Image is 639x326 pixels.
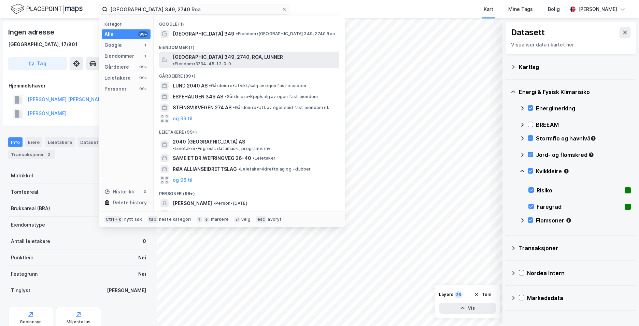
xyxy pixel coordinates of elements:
[143,237,146,245] div: 0
[173,114,193,123] button: og 96 til
[138,64,148,70] div: 99+
[439,292,453,297] div: Layers
[238,166,311,172] span: Leietaker • Idrettslag og -klubber
[104,63,129,71] div: Gårdeiere
[154,186,345,198] div: Personer (99+)
[536,216,631,225] div: Flomsoner
[225,94,227,99] span: •
[256,216,267,223] div: esc
[104,52,134,60] div: Eiendommer
[142,189,148,194] div: 0
[527,294,631,302] div: Markedsdata
[8,137,23,147] div: Info
[173,82,208,90] span: LUND 2040 AS
[225,94,318,99] span: Gårdeiere • Kjøp/salg av egen fast eiendom
[104,188,134,196] div: Historikk
[138,254,146,262] div: Nei
[566,217,572,223] div: Tooltip anchor
[519,63,631,71] div: Kartlag
[233,105,235,110] span: •
[11,188,38,196] div: Tomteareal
[138,270,146,278] div: Nei
[107,286,146,295] div: [PERSON_NAME]
[154,124,345,136] div: Leietakere (99+)
[67,319,90,325] div: Miljøstatus
[173,93,223,101] span: ESPEHAUGEN 349 AS
[508,5,533,13] div: Mine Tags
[173,210,212,218] span: [PERSON_NAME]
[77,137,103,147] div: Datasett
[209,83,211,88] span: •
[20,319,42,325] div: Geoinnsyn
[455,291,463,298] div: 26
[11,254,33,262] div: Punktleie
[173,154,251,162] span: SAMEIET DR.WEFRINGVEG 26-40
[213,201,215,206] span: •
[173,53,283,61] span: [GEOGRAPHIC_DATA] 349, 2740, ROA, LUNNER
[154,16,345,28] div: Google (1)
[11,286,30,295] div: Tinglyst
[8,150,55,159] div: Transaksjoner
[469,289,496,300] button: Tøm
[113,199,147,207] div: Delete history
[588,152,594,158] div: Tooltip anchor
[241,217,251,222] div: velg
[211,217,229,222] div: markere
[11,270,38,278] div: Festegrunn
[11,221,45,229] div: Eiendomstype
[173,30,235,38] span: [GEOGRAPHIC_DATA] 349
[45,151,52,158] div: 2
[9,82,148,90] div: Hjemmelshaver
[519,244,631,252] div: Transaksjoner
[173,199,212,207] span: [PERSON_NAME]
[590,135,596,141] div: Tooltip anchor
[25,137,42,147] div: Eiere
[605,293,639,326] iframe: Chat Widget
[154,68,345,80] div: Gårdeiere (99+)
[173,165,237,173] span: RØA ALLIANSEIDRETTSLAG
[8,40,77,49] div: [GEOGRAPHIC_DATA], 17/801
[233,105,329,110] span: Gårdeiere • Utl. av egen/leid fast eiendom el.
[154,39,345,52] div: Eiendommer (1)
[11,237,50,245] div: Antall leietakere
[268,217,282,222] div: avbryt
[45,137,75,147] div: Leietakere
[104,22,151,27] div: Kategori
[173,61,231,67] span: Eiendom • 3234-45-13-0-0
[548,5,560,13] div: Bolig
[238,166,240,172] span: •
[147,216,158,223] div: tab
[537,203,622,211] div: Faregrad
[253,155,255,161] span: •
[484,5,493,13] div: Kart
[173,176,193,184] button: og 96 til
[536,167,631,175] div: Kvikkleire
[511,41,630,49] div: Visualiser data i kartet her.
[104,74,131,82] div: Leietakere
[236,31,335,37] span: Eiendom • [GEOGRAPHIC_DATA] 349, 2740 Roa
[104,30,114,38] div: Alle
[173,146,175,151] span: •
[173,104,231,112] span: STEINSVIKVEGEN 274 AS
[213,201,247,206] span: Person • [DATE]
[173,61,175,66] span: •
[142,53,148,59] div: 1
[104,85,127,93] div: Personer
[142,42,148,48] div: 1
[537,186,622,194] div: Risiko
[236,31,238,36] span: •
[563,168,569,174] div: Tooltip anchor
[104,41,122,49] div: Google
[173,146,272,151] span: Leietaker • Engrosh. datamask., programv. mv.
[536,121,631,129] div: BREEAM
[536,104,631,112] div: Energimerking
[253,155,275,161] span: Leietaker
[8,57,67,70] button: Tag
[11,3,83,15] img: logo.f888ab2527a4732fd821a326f86c7f29.svg
[124,217,142,222] div: nytt søk
[138,86,148,92] div: 99+
[159,217,191,222] div: neste kategori
[11,204,50,213] div: Bruksareal (BRA)
[439,303,496,314] button: Vis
